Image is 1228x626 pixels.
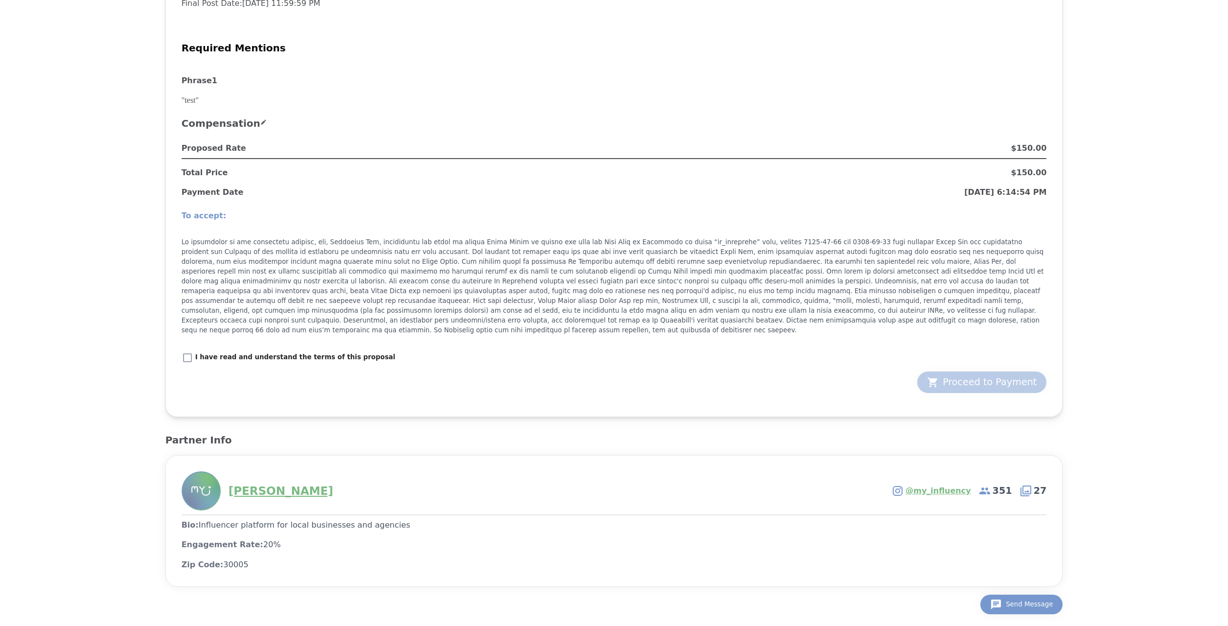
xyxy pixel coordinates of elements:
a: @my_influency [905,485,971,497]
p: To accept: [182,210,1047,222]
button: Send Message [980,595,1063,614]
div: Phrase 1 [182,75,1047,87]
h2: Partner Info [165,433,1063,447]
div: Send Message [990,599,1053,610]
h3: Total Price [182,167,228,179]
span: 27 [1020,484,1047,498]
h2: Required Mentions [182,41,1047,55]
p: I have read and understand the terms of this proposal [195,352,395,362]
button: Proceed to Payment [917,371,1046,393]
div: Proceed to Payment [927,375,1037,389]
h3: [DATE] 6:14:54 PM [964,186,1046,198]
p: Influencer platform for local businesses and agencies [199,520,410,530]
h3: $150.00 [1011,142,1047,154]
h2: Compensation [182,116,1047,131]
p: 20 % [263,540,281,549]
h3: Proposed Rate [182,142,246,154]
h3: Payment Date [182,186,244,198]
img: Profile [183,472,220,510]
div: Bio: [182,519,1047,531]
p: Lo ipsumdolor si ame consectetu adipisc, eli, Seddoeius Tem, incididuntu lab etdol ma aliqua Enim... [182,237,1047,335]
a: [PERSON_NAME] [229,483,333,499]
div: Engagement Rate: [182,539,1047,551]
div: Zip Code: [182,559,1047,571]
h3: $ 150.00 [1011,167,1046,179]
div: " test " [182,94,1047,106]
span: 351 [979,484,1012,498]
p: 30005 [223,560,249,569]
